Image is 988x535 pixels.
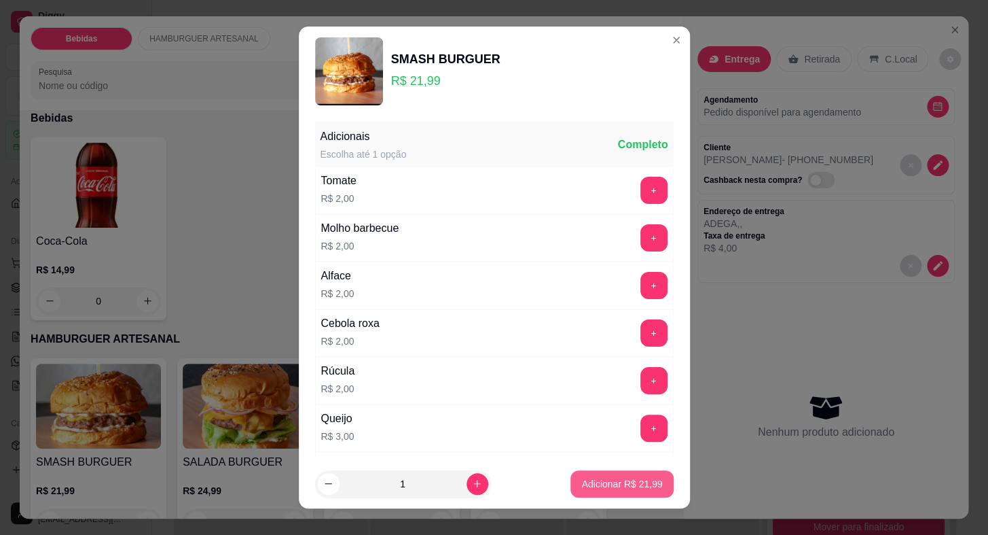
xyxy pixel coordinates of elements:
[321,220,399,237] div: Molho barbecue
[321,128,407,145] div: Adicionais
[318,473,340,495] button: decrease-product-quantity
[321,430,354,443] p: R$ 3,00
[466,473,488,495] button: increase-product-quantity
[391,50,500,69] div: SMASH BURGUER
[321,192,356,205] p: R$ 2,00
[640,320,667,347] button: add
[640,415,667,442] button: add
[640,272,667,299] button: add
[315,37,383,105] img: product-image
[640,367,667,394] button: add
[321,363,355,379] div: Rúcula
[321,315,380,332] div: Cebola roxa
[391,71,500,90] p: R$ 21,99
[640,224,667,252] button: add
[321,334,380,348] p: R$ 2,00
[581,477,662,491] p: Adicionar R$ 21,99
[321,173,356,189] div: Tomate
[321,148,407,161] div: Escolha até 1 opção
[640,177,667,204] button: add
[321,411,354,427] div: Queijo
[321,239,399,253] p: R$ 2,00
[321,382,355,396] p: R$ 2,00
[321,458,423,474] div: Cebola caramelizada
[618,137,668,153] div: Completo
[570,470,673,498] button: Adicionar R$ 21,99
[665,29,687,51] button: Close
[321,287,354,300] p: R$ 2,00
[321,268,354,284] div: Alface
